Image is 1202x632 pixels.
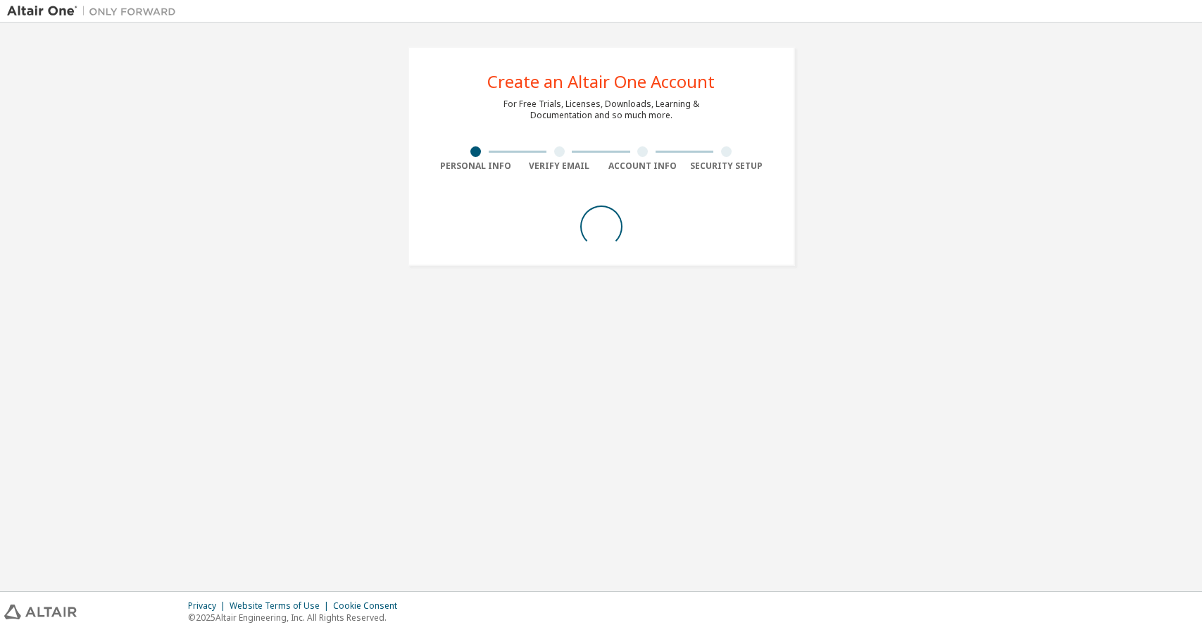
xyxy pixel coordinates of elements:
[601,160,685,172] div: Account Info
[487,73,715,90] div: Create an Altair One Account
[518,160,601,172] div: Verify Email
[333,600,406,612] div: Cookie Consent
[7,4,183,18] img: Altair One
[503,99,699,121] div: For Free Trials, Licenses, Downloads, Learning & Documentation and so much more.
[434,160,518,172] div: Personal Info
[4,605,77,619] img: altair_logo.svg
[684,160,768,172] div: Security Setup
[188,612,406,624] p: © 2025 Altair Engineering, Inc. All Rights Reserved.
[230,600,333,612] div: Website Terms of Use
[188,600,230,612] div: Privacy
